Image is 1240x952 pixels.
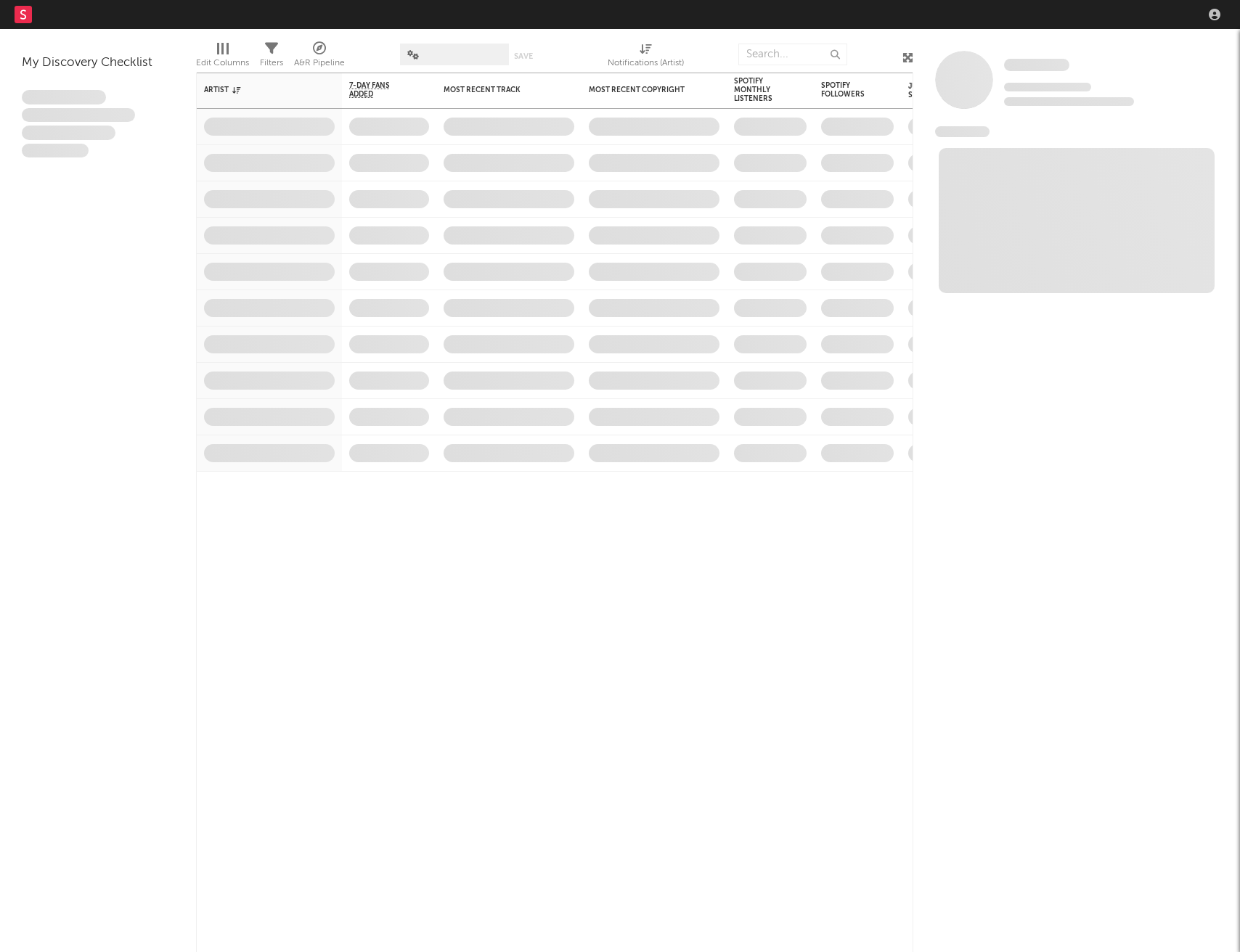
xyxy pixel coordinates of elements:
[294,36,345,78] div: A&R Pipeline
[260,36,283,78] div: Filters
[444,86,552,94] div: Most Recent Track
[738,44,847,65] input: Search...
[1004,58,1069,73] a: Some Artist
[349,81,407,99] span: 7-Day Fans Added
[22,144,89,158] span: Aliquam viverra
[734,77,785,103] div: Spotify Monthly Listeners
[1004,97,1134,106] span: 0 fans last week
[608,36,684,78] div: Notifications (Artist)
[22,126,115,140] span: Praesent ac interdum
[821,81,872,99] div: Spotify Followers
[196,54,249,72] div: Edit Columns
[1004,59,1069,71] span: Some Artist
[1004,83,1091,91] span: Tracking Since: [DATE]
[22,54,174,72] div: My Discovery Checklist
[22,108,135,123] span: Integer aliquet in purus et
[22,90,106,104] span: Lorem ipsum dolor
[260,54,283,72] div: Filters
[196,36,249,78] div: Edit Columns
[294,54,345,72] div: A&R Pipeline
[935,126,990,137] span: News Feed
[589,86,698,94] div: Most Recent Copyright
[608,54,684,72] div: Notifications (Artist)
[908,82,945,99] div: Jump Score
[514,52,533,60] button: Save
[204,86,313,94] div: Artist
